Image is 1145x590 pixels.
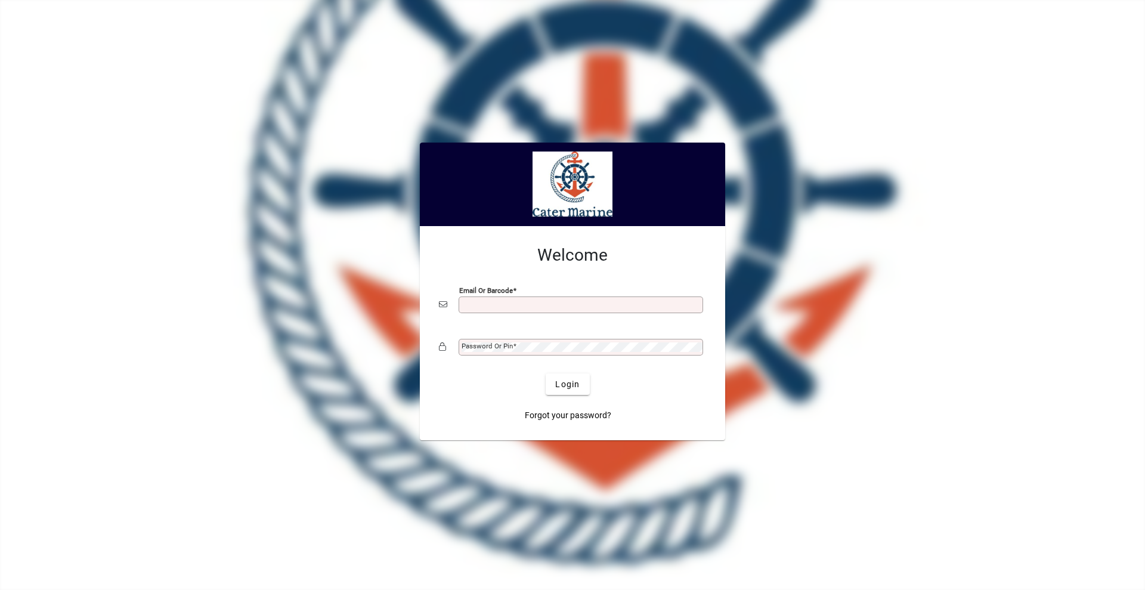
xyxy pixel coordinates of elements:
[459,286,513,295] mat-label: Email or Barcode
[546,373,589,395] button: Login
[555,378,580,391] span: Login
[525,409,611,422] span: Forgot your password?
[520,404,616,426] a: Forgot your password?
[462,342,513,350] mat-label: Password or Pin
[439,245,706,265] h2: Welcome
